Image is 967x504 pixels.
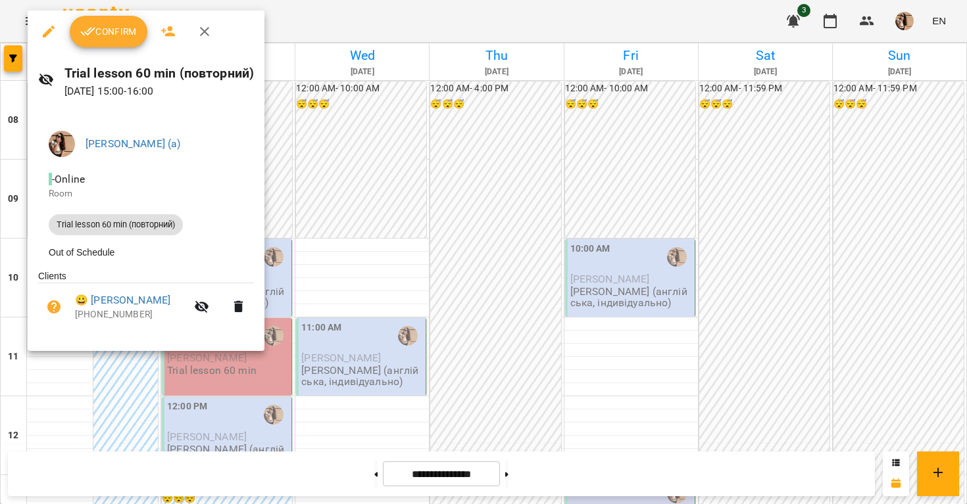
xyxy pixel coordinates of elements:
[75,292,170,308] a: 😀 [PERSON_NAME]
[49,173,87,185] span: - Online
[64,83,255,99] p: [DATE] 15:00 - 16:00
[49,187,243,200] p: Room
[86,137,181,150] a: [PERSON_NAME] (а)
[38,291,70,323] button: Unpaid. Bill the attendance?
[64,63,255,83] h6: Trial lesson 60 min (повторний)
[38,241,254,264] li: Out of Schedule
[80,24,137,39] span: Confirm
[70,16,147,47] button: Confirm
[75,308,186,321] p: [PHONE_NUMBER]
[38,269,254,335] ul: Clients
[49,131,75,157] img: da26dbd3cedc0bbfae66c9bd16ef366e.jpeg
[49,219,183,231] span: Trial lesson 60 min (повторний)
